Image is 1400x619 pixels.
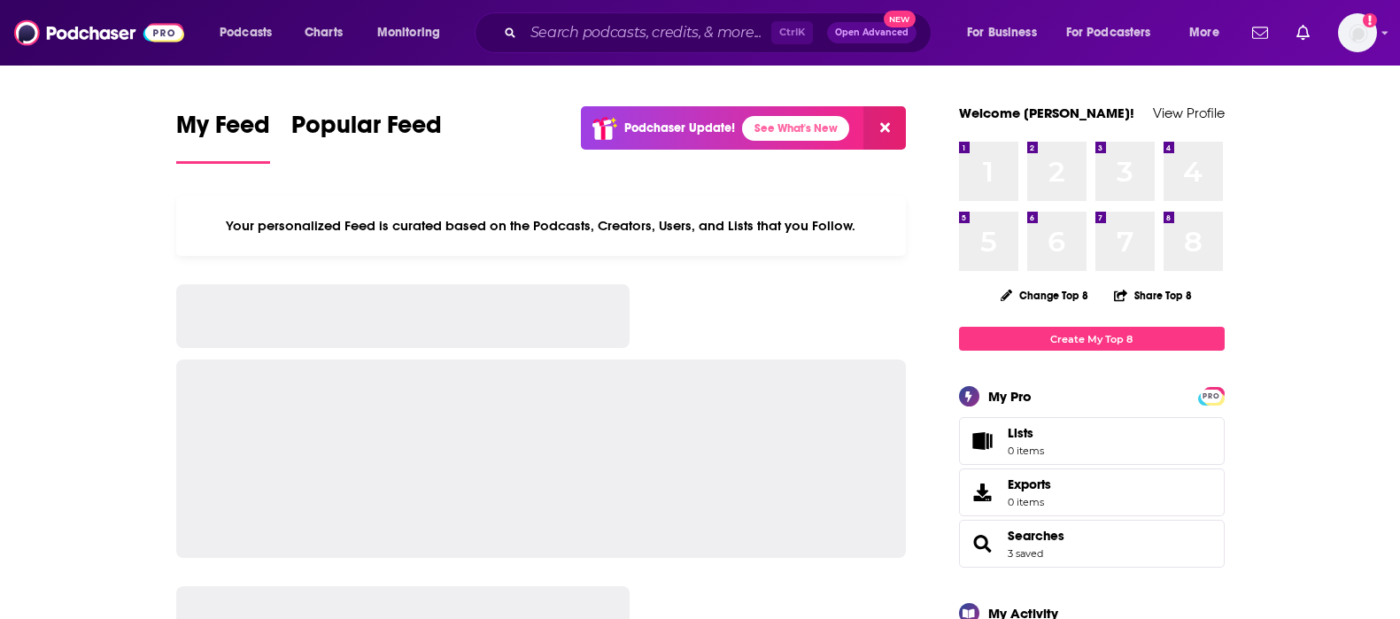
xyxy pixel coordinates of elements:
span: New [884,11,916,27]
input: Search podcasts, credits, & more... [523,19,771,47]
a: Popular Feed [291,110,442,164]
span: PRO [1201,390,1222,403]
a: Show notifications dropdown [1245,18,1275,48]
button: Open AdvancedNew [827,22,917,43]
a: Searches [1008,528,1064,544]
a: Welcome [PERSON_NAME]! [959,104,1134,121]
span: For Podcasters [1066,20,1151,45]
button: open menu [1055,19,1177,47]
span: More [1189,20,1219,45]
div: Search podcasts, credits, & more... [491,12,948,53]
a: Exports [959,468,1225,516]
span: Monitoring [377,20,440,45]
button: open menu [365,19,463,47]
button: open menu [955,19,1059,47]
span: Lists [965,429,1001,453]
span: For Business [967,20,1037,45]
span: Exports [965,480,1001,505]
span: 0 items [1008,445,1044,457]
span: Ctrl K [771,21,813,44]
a: View Profile [1153,104,1225,121]
span: Logged in as nicole.koremenos [1338,13,1377,52]
a: Charts [293,19,353,47]
span: Popular Feed [291,110,442,151]
div: Your personalized Feed is curated based on the Podcasts, Creators, Users, and Lists that you Follow. [176,196,907,256]
span: Charts [305,20,343,45]
img: Podchaser - Follow, Share and Rate Podcasts [14,16,184,50]
div: My Pro [988,388,1032,405]
p: Podchaser Update! [624,120,735,135]
img: User Profile [1338,13,1377,52]
a: PRO [1201,389,1222,402]
span: Podcasts [220,20,272,45]
span: Open Advanced [835,28,909,37]
button: open menu [207,19,295,47]
a: See What's New [742,116,849,141]
a: 3 saved [1008,547,1043,560]
span: Exports [1008,476,1051,492]
span: Lists [1008,425,1033,441]
a: Create My Top 8 [959,327,1225,351]
button: Share Top 8 [1113,278,1193,313]
a: My Feed [176,110,270,164]
button: Show profile menu [1338,13,1377,52]
a: Lists [959,417,1225,465]
span: 0 items [1008,496,1051,508]
span: Lists [1008,425,1044,441]
svg: Add a profile image [1363,13,1377,27]
span: Searches [959,520,1225,568]
a: Searches [965,531,1001,556]
button: Change Top 8 [990,284,1100,306]
a: Show notifications dropdown [1289,18,1317,48]
button: open menu [1177,19,1241,47]
span: My Feed [176,110,270,151]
